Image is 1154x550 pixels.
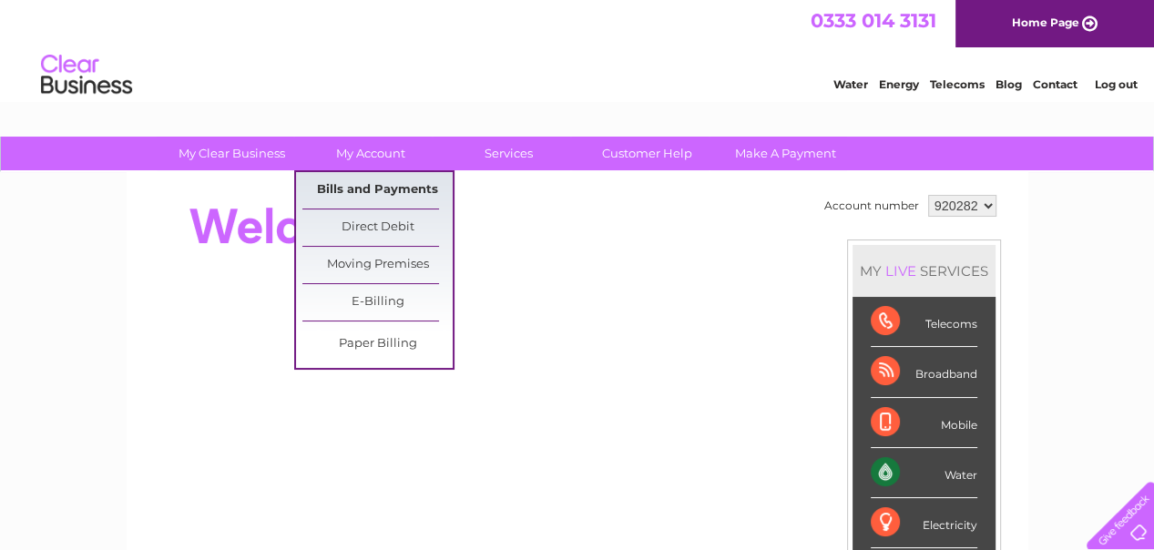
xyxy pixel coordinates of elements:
[302,172,453,209] a: Bills and Payments
[811,9,936,32] a: 0333 014 3131
[434,137,584,170] a: Services
[295,137,445,170] a: My Account
[820,190,924,221] td: Account number
[853,245,996,297] div: MY SERVICES
[871,498,977,548] div: Electricity
[871,297,977,347] div: Telecoms
[157,137,307,170] a: My Clear Business
[302,209,453,246] a: Direct Debit
[882,262,920,280] div: LIVE
[710,137,861,170] a: Make A Payment
[148,10,1008,88] div: Clear Business is a trading name of Verastar Limited (registered in [GEOGRAPHIC_DATA] No. 3667643...
[871,398,977,448] div: Mobile
[996,77,1022,91] a: Blog
[1033,77,1077,91] a: Contact
[871,448,977,498] div: Water
[572,137,722,170] a: Customer Help
[833,77,868,91] a: Water
[879,77,919,91] a: Energy
[40,47,133,103] img: logo.png
[302,284,453,321] a: E-Billing
[871,347,977,397] div: Broadband
[1094,77,1137,91] a: Log out
[302,326,453,362] a: Paper Billing
[930,77,985,91] a: Telecoms
[302,247,453,283] a: Moving Premises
